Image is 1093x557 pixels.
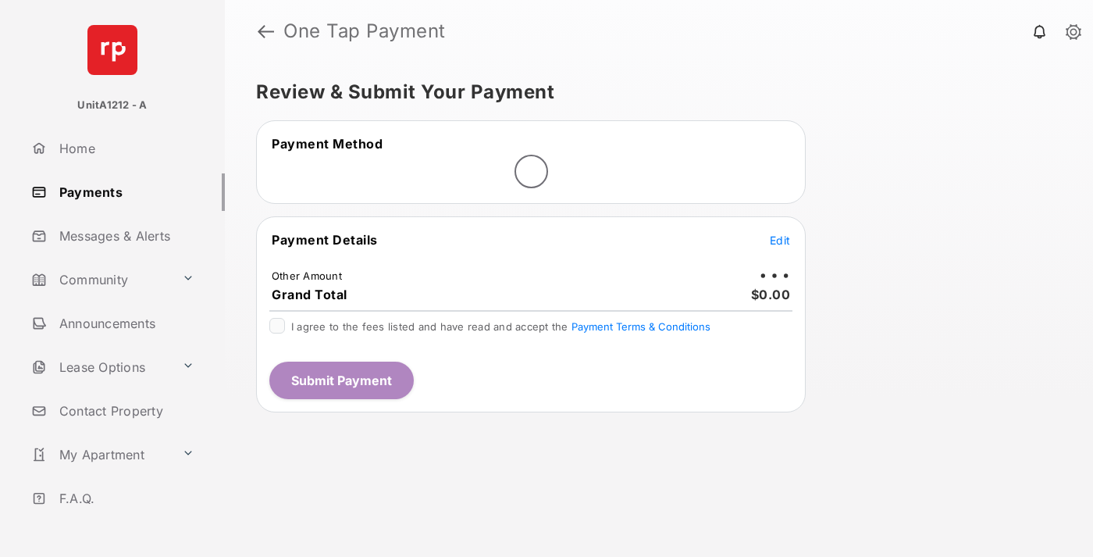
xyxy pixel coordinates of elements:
[269,362,414,399] button: Submit Payment
[87,25,137,75] img: svg+xml;base64,PHN2ZyB4bWxucz0iaHR0cDovL3d3dy53My5vcmcvMjAwMC9zdmciIHdpZHRoPSI2NCIgaGVpZ2h0PSI2NC...
[256,83,1049,102] h5: Review & Submit Your Payment
[571,320,710,333] button: I agree to the fees listed and have read and accept the
[25,261,176,298] a: Community
[271,269,343,283] td: Other Amount
[272,287,347,302] span: Grand Total
[25,392,225,430] a: Contact Property
[25,305,225,342] a: Announcements
[25,173,225,211] a: Payments
[25,130,225,167] a: Home
[283,22,446,41] strong: One Tap Payment
[25,436,176,473] a: My Apartment
[770,232,790,248] button: Edit
[770,234,790,247] span: Edit
[77,98,147,113] p: UnitA1212 - A
[25,217,225,255] a: Messages & Alerts
[25,480,225,517] a: F.A.Q.
[291,320,710,333] span: I agree to the fees listed and have read and accept the
[751,287,791,302] span: $0.00
[25,348,176,386] a: Lease Options
[272,232,378,248] span: Payment Details
[272,136,383,152] span: Payment Method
